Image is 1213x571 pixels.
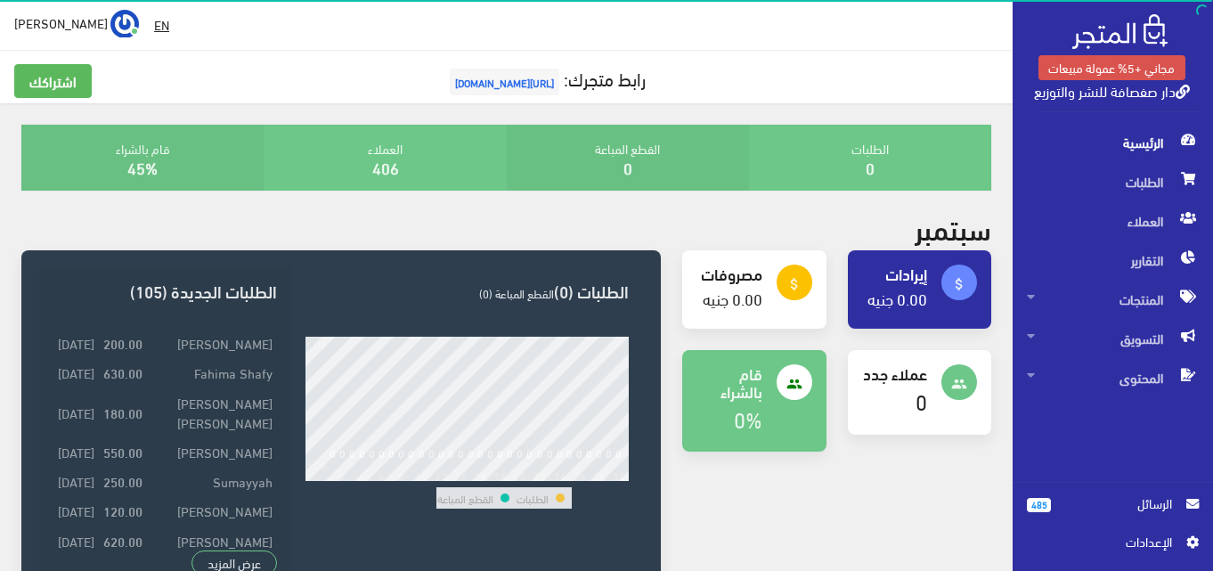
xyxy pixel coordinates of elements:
div: 12 [436,469,448,481]
td: [DATE] [53,329,99,358]
a: 0 [916,381,927,420]
i: people [951,376,967,392]
div: 30 [613,469,625,481]
i: people [786,376,802,392]
a: التقارير [1013,241,1213,280]
a: 45% [127,152,158,182]
strong: 630.00 [103,363,142,382]
td: [DATE] [53,387,99,436]
span: الطلبات [1027,162,1199,201]
td: [PERSON_NAME] [PERSON_NAME] [147,387,276,436]
h4: قام بالشراء [696,364,761,400]
td: [PERSON_NAME] [147,496,276,526]
td: [DATE] [53,358,99,387]
div: 22 [534,469,547,481]
span: الرئيسية [1027,123,1199,162]
td: [PERSON_NAME] [147,526,276,555]
u: EN [154,13,169,36]
strong: 180.00 [103,403,142,422]
a: رابط متجرك:[URL][DOMAIN_NAME] [445,61,646,94]
td: [PERSON_NAME] [147,329,276,358]
a: اﻹعدادات [1027,532,1199,560]
a: 406 [372,152,399,182]
a: مجاني +5% عمولة مبيعات [1038,55,1185,80]
span: اﻹعدادات [1041,532,1171,551]
a: المحتوى [1013,358,1213,397]
strong: 620.00 [103,531,142,551]
span: 485 [1027,498,1051,512]
td: [DATE] [53,436,99,466]
td: الطلبات [516,487,550,509]
i: attach_money [951,276,967,292]
div: 20 [514,469,526,481]
div: 8 [398,469,404,481]
h3: الطلبات الجديدة (105) [53,282,276,299]
span: المنتجات [1027,280,1199,319]
td: [PERSON_NAME] [147,436,276,466]
a: العملاء [1013,201,1213,241]
img: . [1072,14,1168,49]
div: 16 [475,469,487,481]
a: دار صفصافة للنشر والتوزيع [1034,77,1190,103]
div: 14 [455,469,468,481]
td: [DATE] [53,467,99,496]
td: القطع المباعة [436,487,494,509]
a: 0 [866,152,875,182]
a: 0 [623,152,632,182]
h2: سبتمبر [915,212,991,243]
strong: 250.00 [103,471,142,491]
span: العملاء [1027,201,1199,241]
span: التسويق [1027,319,1199,358]
strong: 550.00 [103,442,142,461]
strong: 120.00 [103,501,142,520]
a: 485 الرسائل [1027,494,1199,532]
div: الطلبات [749,125,991,191]
a: EN [147,9,176,41]
span: [PERSON_NAME] [14,12,108,34]
td: [DATE] [53,496,99,526]
span: [URL][DOMAIN_NAME] [450,69,559,95]
span: القطع المباعة (0) [479,282,554,304]
td: Fahima Shafy [147,358,276,387]
a: اشتراكك [14,64,92,98]
a: 0.00 جنيه [703,283,762,313]
div: قام بالشراء [21,125,264,191]
td: Sumayyah [147,467,276,496]
td: [DATE] [53,526,99,555]
a: 0% [734,399,762,437]
a: المنتجات [1013,280,1213,319]
div: القطع المباعة [507,125,749,191]
div: 2 [339,469,346,481]
div: 18 [494,469,507,481]
div: 4 [359,469,365,481]
div: العملاء [264,125,506,191]
span: المحتوى [1027,358,1199,397]
h3: الطلبات (0) [305,282,629,299]
div: 28 [593,469,606,481]
h4: إيرادات [862,265,927,282]
strong: 200.00 [103,333,142,353]
img: ... [110,10,139,38]
h4: عملاء جدد [862,364,927,382]
span: الرسائل [1065,494,1172,513]
div: 26 [574,469,586,481]
i: attach_money [786,276,802,292]
h4: مصروفات [696,265,761,282]
span: التقارير [1027,241,1199,280]
a: ... [PERSON_NAME] [14,9,139,37]
div: 24 [554,469,566,481]
a: 0.00 جنيه [867,283,927,313]
a: الطلبات [1013,162,1213,201]
a: الرئيسية [1013,123,1213,162]
div: 6 [379,469,385,481]
div: 10 [416,469,428,481]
